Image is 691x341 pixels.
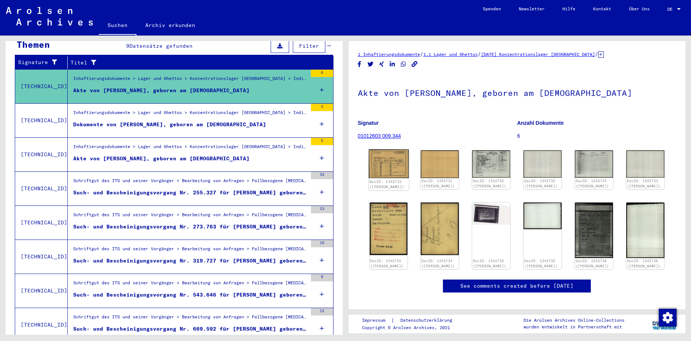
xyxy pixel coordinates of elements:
[362,317,461,324] div: |
[394,317,461,324] a: Datenschutzerklärung
[524,203,562,229] img: 002.jpg
[576,259,609,268] a: DocID: 1342736 ([PERSON_NAME])
[18,57,69,68] div: Signature
[73,291,307,299] div: Such- und Bescheinigungsvorgang Nr. 543.646 für [PERSON_NAME] geboren [DEMOGRAPHIC_DATA] oder06.0...
[73,257,307,265] div: Such- und Bescheinigungsvorgang Nr. 319.727 für [PERSON_NAME] geboren [DEMOGRAPHIC_DATA]
[15,240,68,274] td: [TECHNICAL_ID]
[575,203,613,258] img: 001.jpg
[311,240,333,247] div: 15
[358,120,379,126] b: Signatur
[73,75,307,86] div: Inhaftierungsdokumente > Lager und Ghettos > Konzentrationslager [GEOGRAPHIC_DATA] > Individuelle...
[136,16,204,34] a: Archiv erkunden
[626,203,664,258] img: 002.jpg
[478,51,481,57] span: /
[517,120,564,126] b: Anzahl Dokumente
[651,314,678,333] img: yv_logo.png
[15,205,68,240] td: [TECHNICAL_ID]
[73,245,307,256] div: Schriftgut des ITS und seiner Vorgänger > Bearbeitung von Anfragen > Fallbezogene [MEDICAL_DATA] ...
[73,189,307,197] div: Such- und Bescheinigungsvorgang Nr. 255.327 für [PERSON_NAME] geboren [DEMOGRAPHIC_DATA]
[362,324,461,331] p: Copyright © Arolsen Archives, 2021
[73,325,307,333] div: Such- und Bescheinigungsvorgang Nr. 669.592 für [PERSON_NAME] geboren [DEMOGRAPHIC_DATA] oder28.1...
[293,39,325,53] button: Filter
[73,314,307,324] div: Schriftgut des ITS und seiner Vorgänger > Bearbeitung von Anfragen > Fallbezogene [MEDICAL_DATA] ...
[389,60,396,69] button: Share on LinkedIn
[6,7,93,26] img: Arolsen_neg.svg
[18,58,62,66] div: Signature
[524,179,558,188] a: DocID: 1342732 ([PERSON_NAME])
[358,51,420,57] a: 1 Inhaftierungsdokumente
[358,133,401,139] a: 01012603 009.344
[311,274,333,281] div: 9
[356,60,363,69] button: Share on Facebook
[411,60,419,69] button: Copy link
[626,150,664,178] img: 002.jpg
[524,317,624,324] p: Die Arolsen Archives Online-Collections
[658,308,676,326] div: Zustimmung ändern
[575,150,613,177] img: 001.jpg
[369,180,404,189] a: DocID: 1342731 ([PERSON_NAME])
[659,309,677,327] img: Zustimmung ändern
[73,177,307,188] div: Schriftgut des ITS und seiner Vorgänger > Bearbeitung von Anfragen > Fallbezogene [MEDICAL_DATA] ...
[524,150,562,178] img: 002.jpg
[311,308,333,315] div: 12
[524,259,558,268] a: DocID: 1342735 ([PERSON_NAME])
[378,60,386,69] button: Share on Xing
[481,51,595,57] a: [DATE] Konzentrationslager [GEOGRAPHIC_DATA]
[73,87,250,94] div: Akte von [PERSON_NAME], geboren am [DEMOGRAPHIC_DATA]
[421,150,459,178] img: 002.jpg
[421,203,459,255] img: 002.jpg
[73,109,307,120] div: Inhaftierungsdokumente > Lager und Ghettos > Konzentrationslager [GEOGRAPHIC_DATA] > Individuelle...
[311,206,333,213] div: 13
[71,59,319,67] div: Titel
[421,179,455,188] a: DocID: 1342731 ([PERSON_NAME])
[473,179,506,188] a: DocID: 1342732 ([PERSON_NAME])
[299,43,319,49] span: Filter
[627,259,660,268] a: DocID: 1342736 ([PERSON_NAME])
[15,274,68,308] td: [TECHNICAL_ID]
[524,324,624,330] p: wurden entwickelt in Partnerschaft mit
[99,16,136,36] a: Suchen
[472,203,510,225] img: 001.jpg
[15,137,68,171] td: [TECHNICAL_ID]
[420,51,423,57] span: /
[369,150,409,178] img: 001.jpg
[400,60,407,69] button: Share on WhatsApp
[73,121,266,128] div: Dokumente von [PERSON_NAME], geboren am [DEMOGRAPHIC_DATA]
[71,57,326,68] div: Titel
[576,179,609,188] a: DocID: 1342733 ([PERSON_NAME])
[473,259,506,268] a: DocID: 1342735 ([PERSON_NAME])
[627,179,660,188] a: DocID: 1342733 ([PERSON_NAME])
[73,280,307,290] div: Schriftgut des ITS und seiner Vorgänger > Bearbeitung von Anfragen > Fallbezogene [MEDICAL_DATA] ...
[367,60,375,69] button: Share on Twitter
[73,223,307,231] div: Such- und Bescheinigungsvorgang Nr. 273.763 für [PERSON_NAME] geboren [DEMOGRAPHIC_DATA]
[311,172,333,179] div: 33
[667,7,675,12] span: DE
[370,203,408,255] img: 001.jpg
[362,317,391,324] a: Impressum
[73,155,250,163] div: Akte von [PERSON_NAME], geboren am [DEMOGRAPHIC_DATA]
[595,51,598,57] span: /
[472,150,510,178] img: 001.jpg
[370,259,403,268] a: DocID: 1342734 ([PERSON_NAME])
[517,132,676,140] p: 6
[73,211,307,222] div: Schriftgut des ITS und seiner Vorgänger > Bearbeitung von Anfragen > Fallbezogene [MEDICAL_DATA] ...
[423,51,478,57] a: 1.1 Lager und Ghettos
[460,282,573,290] a: See comments created before [DATE]
[15,171,68,205] td: [TECHNICAL_ID]
[358,76,677,108] h1: Akte von [PERSON_NAME], geboren am [DEMOGRAPHIC_DATA]
[421,259,455,268] a: DocID: 1342734 ([PERSON_NAME])
[73,143,307,154] div: Inhaftierungsdokumente > Lager und Ghettos > Konzentrationslager [GEOGRAPHIC_DATA] > Individuelle...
